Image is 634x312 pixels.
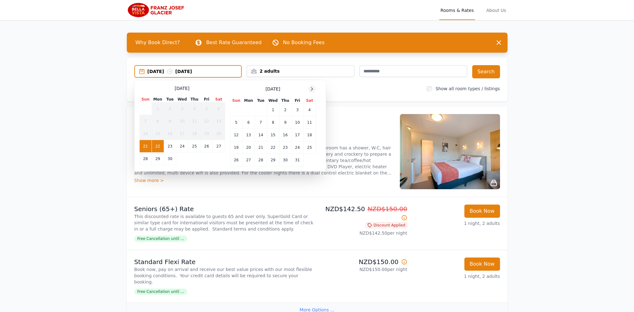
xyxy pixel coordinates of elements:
div: Show more > [134,177,392,184]
td: 9 [164,115,176,127]
td: 14 [139,127,152,140]
td: 20 [213,127,225,140]
th: Mon [152,96,164,102]
th: Thu [188,96,201,102]
td: 7 [139,115,152,127]
td: 20 [242,141,255,154]
td: 11 [188,115,201,127]
span: Discount Applied [365,222,407,228]
span: Free Cancellation until ... [134,289,187,295]
td: 3 [176,102,188,115]
th: Tue [255,98,267,104]
p: NZD$142.50 per night [320,230,407,236]
td: 1 [152,102,164,115]
td: 27 [242,154,255,166]
td: 9 [279,116,291,129]
td: 25 [303,141,316,154]
td: 21 [139,140,152,153]
td: 2 [279,104,291,116]
td: 13 [242,129,255,141]
th: Thu [279,98,291,104]
span: Why Book Direct? [131,36,185,49]
th: Wed [267,98,279,104]
td: 23 [279,141,291,154]
p: Book now, pay on arrival and receive our best value prices with our most flexible booking conditi... [134,266,315,285]
td: 6 [213,102,225,115]
td: 31 [291,154,303,166]
td: 1 [267,104,279,116]
td: 10 [176,115,188,127]
td: 24 [291,141,303,154]
th: Fri [291,98,303,104]
th: Sat [213,96,225,102]
td: 15 [267,129,279,141]
th: Fri [201,96,213,102]
td: 16 [164,127,176,140]
button: Book Now [464,257,500,271]
td: 17 [176,127,188,140]
th: Mon [242,98,255,104]
div: [DATE] [DATE] [147,68,241,75]
span: [DATE] [175,85,189,91]
td: 8 [267,116,279,129]
button: Book Now [464,205,500,218]
label: Show all room types / listings [436,86,500,91]
th: Sun [139,96,152,102]
p: NZD$142.50 [320,205,407,222]
p: 1 night, 2 adults [412,220,500,226]
td: 2 [164,102,176,115]
td: 30 [164,153,176,165]
p: Best Rate Guaranteed [206,39,261,46]
td: 24 [176,140,188,153]
td: 12 [201,115,213,127]
td: 18 [303,129,316,141]
p: NZD$150.00 per night [320,266,407,273]
div: 2 adults [247,68,354,74]
button: Search [472,65,500,78]
p: Standard Flexi Rate [134,257,315,266]
td: 21 [255,141,267,154]
td: 7 [255,116,267,129]
td: 6 [242,116,255,129]
span: [DATE] [265,86,280,92]
td: 4 [188,102,201,115]
p: No Booking Fees [283,39,325,46]
td: 18 [188,127,201,140]
td: 30 [279,154,291,166]
td: 27 [213,140,225,153]
td: 25 [188,140,201,153]
td: 15 [152,127,164,140]
th: Wed [176,96,188,102]
p: 1 night, 2 adults [412,273,500,279]
td: 8 [152,115,164,127]
span: Free Cancellation until ... [134,236,187,242]
td: 19 [201,127,213,140]
td: 16 [279,129,291,141]
td: 12 [230,129,242,141]
td: 26 [230,154,242,166]
td: 3 [291,104,303,116]
p: This discounted rate is available to guests 65 and over only. SuperGold Card or similar type card... [134,213,315,232]
td: 22 [152,140,164,153]
td: 4 [303,104,316,116]
td: 14 [255,129,267,141]
td: 28 [139,153,152,165]
td: 11 [303,116,316,129]
span: NZD$150.00 [368,205,407,213]
th: Sun [230,98,242,104]
th: Tue [164,96,176,102]
td: 22 [267,141,279,154]
td: 13 [213,115,225,127]
td: 29 [152,153,164,165]
td: 29 [267,154,279,166]
th: Sat [303,98,316,104]
td: 17 [291,129,303,141]
td: 19 [230,141,242,154]
p: NZD$150.00 [320,257,407,266]
p: Seniors (65+) Rate [134,205,315,213]
td: 23 [164,140,176,153]
td: 5 [201,102,213,115]
td: 10 [291,116,303,129]
td: 5 [230,116,242,129]
img: Bella Vista Franz Josef Glacier [127,3,187,18]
